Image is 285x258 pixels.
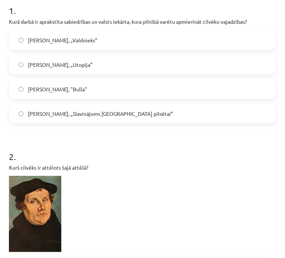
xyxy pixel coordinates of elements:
[19,38,23,43] input: [PERSON_NAME], „Valdnieks”
[28,61,93,69] span: [PERSON_NAME], „Utopija”
[28,85,87,93] span: [PERSON_NAME], "Bulla"
[9,138,276,161] h1: 2 .
[28,36,97,44] span: [PERSON_NAME], „Valdnieks”
[19,87,23,92] input: [PERSON_NAME], "Bulla"
[28,110,173,118] span: [PERSON_NAME], „Slavinājums [GEOGRAPHIC_DATA] pilsētai”
[19,62,23,67] input: [PERSON_NAME], „Utopija”
[9,164,276,172] p: Kurš cilvēks ir attēlots šajā attēlā?
[19,111,23,116] input: [PERSON_NAME], „Slavinājums [GEOGRAPHIC_DATA] pilsētai”
[9,18,276,26] p: Kurā darbā ir aprakstīta sabiedrības un valsts iekārta, kura pilnībā varētu apmierināt cilvēku va...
